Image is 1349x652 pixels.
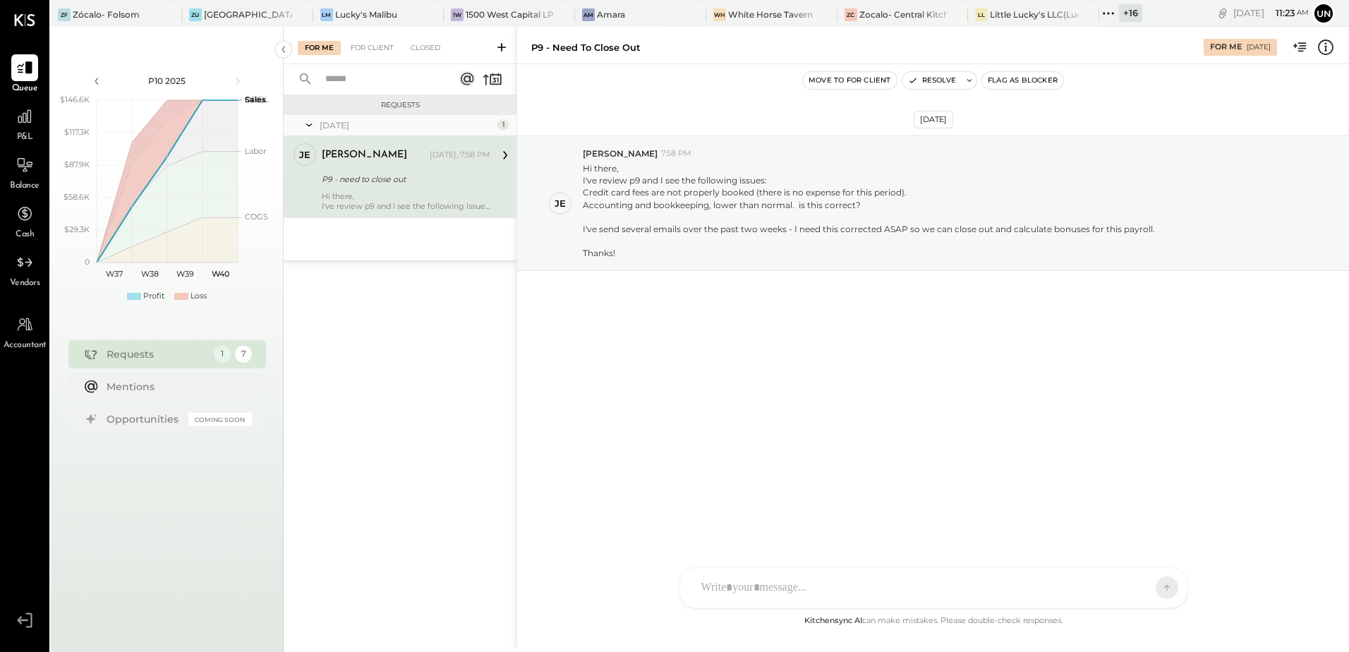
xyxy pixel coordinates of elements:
[4,339,47,352] span: Accountant
[1312,2,1335,25] button: Un
[859,8,948,20] div: Zocalo- Central Kitchen (Commissary)
[982,72,1063,89] button: Flag as Blocker
[322,201,490,211] div: I've review p9 and I see the following issues:
[1247,42,1271,52] div: [DATE]
[322,172,486,186] div: P9 - need to close out
[245,212,268,222] text: COGS
[64,159,90,169] text: $87.9K
[107,347,207,361] div: Requests
[1210,42,1242,53] div: For Me
[140,269,158,279] text: W38
[73,8,140,20] div: Zócalo- Folsom
[320,119,494,131] div: [DATE]
[107,380,245,394] div: Mentions
[211,269,229,279] text: W40
[1,200,49,241] a: Cash
[235,346,252,363] div: 7
[713,8,726,21] div: WH
[16,229,34,241] span: Cash
[583,247,1155,259] div: Thanks!
[299,148,310,162] div: je
[245,95,266,104] text: Sales
[17,131,33,144] span: P&L
[583,162,1155,259] p: Hi there,
[583,223,1155,235] div: I've send several emails over the past two weeks - I need this corrected ASAP so we can close out...
[1,152,49,193] a: Balance
[728,8,813,20] div: White Horse Tavern
[10,180,40,193] span: Balance
[106,269,123,279] text: W37
[1,249,49,290] a: Vendors
[344,41,401,55] div: For Client
[990,8,1078,20] div: Little Lucky's LLC(Lucky's Soho)
[176,269,193,279] text: W39
[85,257,90,267] text: 0
[583,174,1155,186] div: I've review p9 and I see the following issues:
[64,127,90,137] text: $117.3K
[12,83,38,95] span: Queue
[107,75,227,87] div: P10 2025
[143,291,164,302] div: Profit
[335,8,397,20] div: Lucky's Malibu
[63,192,90,202] text: $58.6K
[58,8,71,21] div: ZF
[914,111,953,128] div: [DATE]
[298,41,341,55] div: For Me
[1,311,49,352] a: Accountant
[975,8,988,21] div: LL
[214,346,231,363] div: 1
[64,224,90,234] text: $29.3K
[1,103,49,144] a: P&L
[531,41,641,54] div: P9 - need to close out
[320,8,333,21] div: LM
[661,148,691,159] span: 7:58 PM
[466,8,554,20] div: 1500 West Capital LP
[188,413,252,426] div: Coming Soon
[107,412,181,426] div: Opportunities
[1233,6,1309,20] div: [DATE]
[845,8,857,21] div: ZC
[404,41,447,55] div: Closed
[10,277,40,290] span: Vendors
[1,54,49,95] a: Queue
[451,8,464,21] div: 1W
[190,291,207,302] div: Loss
[189,8,202,21] div: ZU
[1119,4,1142,22] div: + 16
[291,100,509,110] div: Requests
[245,146,266,156] text: Labor
[60,95,90,104] text: $146.6K
[597,8,625,20] div: Amara
[555,197,566,210] div: je
[204,8,292,20] div: [GEOGRAPHIC_DATA]
[583,186,1155,210] div: Credit card fees are not properly booked (there is no expense for this period). Accounting and bo...
[582,8,595,21] div: Am
[497,119,509,131] div: 1
[322,191,490,211] div: Hi there,
[803,72,897,89] button: Move to for client
[583,147,658,159] span: [PERSON_NAME]
[1216,6,1230,20] div: copy link
[322,148,407,162] div: [PERSON_NAME]
[430,150,490,161] div: [DATE], 7:58 PM
[902,72,962,89] button: Resolve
